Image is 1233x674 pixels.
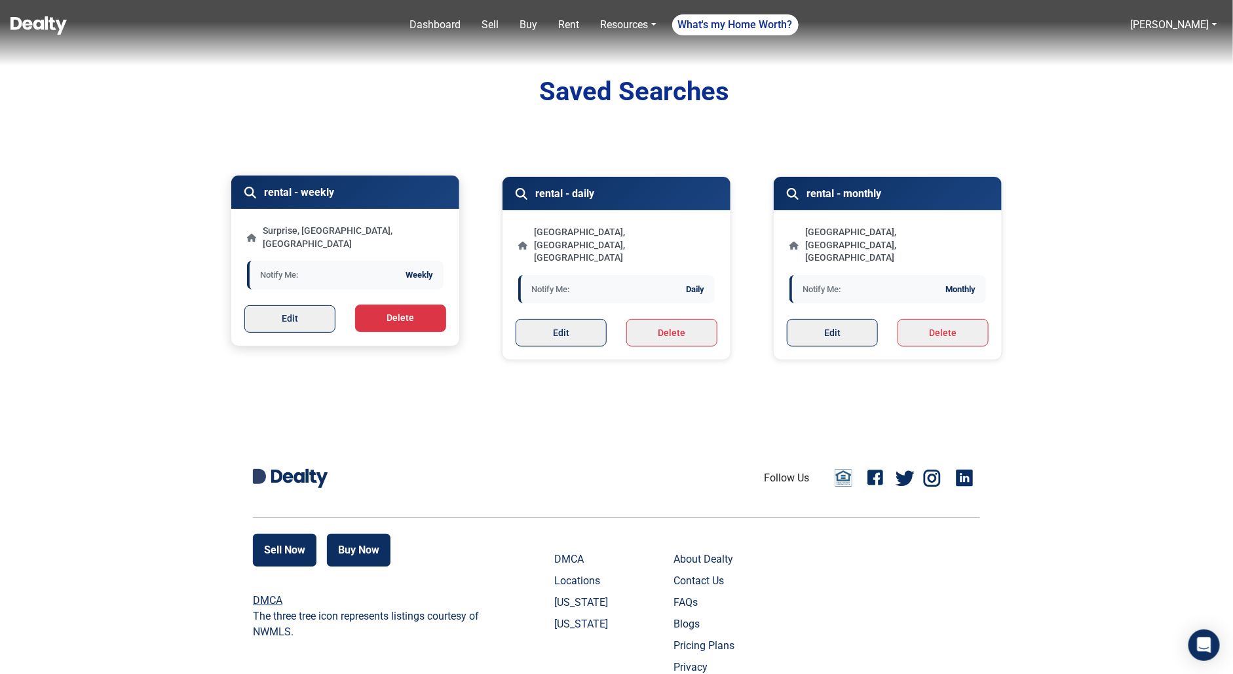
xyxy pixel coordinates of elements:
[253,469,266,483] img: Dealty D
[327,534,390,567] button: Buy Now
[554,593,619,612] a: [US_STATE]
[830,468,856,488] a: Email
[534,226,715,265] p: [GEOGRAPHIC_DATA], [GEOGRAPHIC_DATA], [GEOGRAPHIC_DATA]
[803,283,841,296] span: Notify Me:
[355,305,446,332] button: Delete
[260,269,298,282] span: Notify Me:
[253,534,316,567] button: Sell Now
[805,226,986,265] p: [GEOGRAPHIC_DATA], [GEOGRAPHIC_DATA], [GEOGRAPHIC_DATA]
[554,550,619,569] a: DMCA
[806,187,881,200] h5: rental - monthly
[921,465,947,491] a: Instagram
[954,465,980,491] a: Linkedin
[945,283,976,296] span: Monthly
[898,319,989,346] button: Delete
[271,469,328,487] img: Dealty
[253,608,486,640] p: The three tree icon represents listings courtesy of NWMLS.
[1188,629,1220,661] div: Open Intercom Messenger
[764,470,809,486] li: Follow Us
[554,571,619,591] a: Locations
[554,614,619,634] a: [US_STATE]
[531,283,569,296] span: Notify Me:
[7,635,46,674] iframe: BigID CMP Widget
[476,12,504,38] a: Sell
[264,186,334,198] h5: rental - weekly
[674,593,739,612] a: FAQs
[10,16,67,35] img: Dealty - Buy, Sell & Rent Homes
[244,305,335,333] button: Edit
[516,319,607,346] button: Edit
[674,571,739,591] a: Contact Us
[263,225,444,250] p: Surprise, [GEOGRAPHIC_DATA], [GEOGRAPHIC_DATA]
[595,12,661,38] a: Resources
[674,614,739,634] a: Blogs
[626,319,717,346] button: Delete
[896,465,915,491] a: Twitter
[46,72,1223,111] div: Saved Searches
[1131,18,1209,31] a: [PERSON_NAME]
[404,12,466,38] a: Dashboard
[787,319,878,346] button: Edit
[863,465,889,491] a: Facebook
[253,594,282,607] a: DMCA
[686,283,704,296] span: Daily
[1126,12,1223,38] a: [PERSON_NAME]
[674,636,739,656] a: Pricing Plans
[553,12,584,38] a: Rent
[406,269,433,282] span: Weekly
[514,12,542,38] a: Buy
[674,550,739,569] a: About Dealty
[535,187,594,200] h5: rental - daily
[672,14,799,35] a: What's my Home Worth?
